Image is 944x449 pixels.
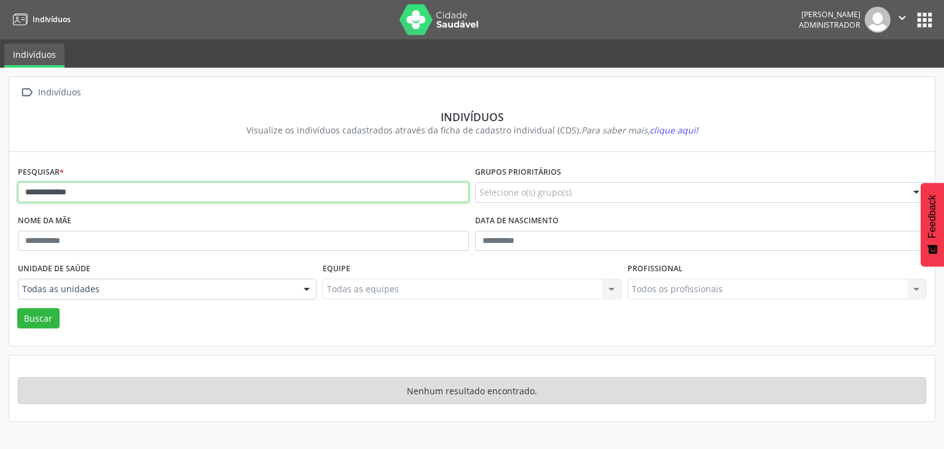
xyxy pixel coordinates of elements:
[891,7,914,33] button: 
[22,283,291,295] span: Todas as unidades
[479,186,572,199] span: Selecione o(s) grupo(s)
[865,7,891,33] img: img
[799,9,860,20] div: [PERSON_NAME]
[9,9,71,30] a: Indivíduos
[18,84,83,101] a:  Indivíduos
[921,183,944,266] button: Feedback - Mostrar pesquisa
[895,11,909,25] i: 
[18,163,64,182] label: Pesquisar
[627,260,683,279] label: Profissional
[18,84,36,101] i: 
[914,9,935,31] button: apps
[475,163,561,182] label: Grupos prioritários
[33,14,71,25] span: Indivíduos
[26,124,918,137] div: Visualize os indivíduos cadastrados através da ficha de cadastro individual (CDS).
[18,260,90,279] label: Unidade de saúde
[475,212,559,231] label: Data de nascimento
[26,110,918,124] div: Indivíduos
[927,195,938,238] span: Feedback
[323,260,350,279] label: Equipe
[799,20,860,30] span: Administrador
[36,84,83,101] div: Indivíduos
[18,212,71,231] label: Nome da mãe
[18,377,926,404] div: Nenhum resultado encontrado.
[581,124,698,136] i: Para saber mais,
[17,308,60,329] button: Buscar
[650,124,698,136] span: clique aqui!
[4,44,65,68] a: Indivíduos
